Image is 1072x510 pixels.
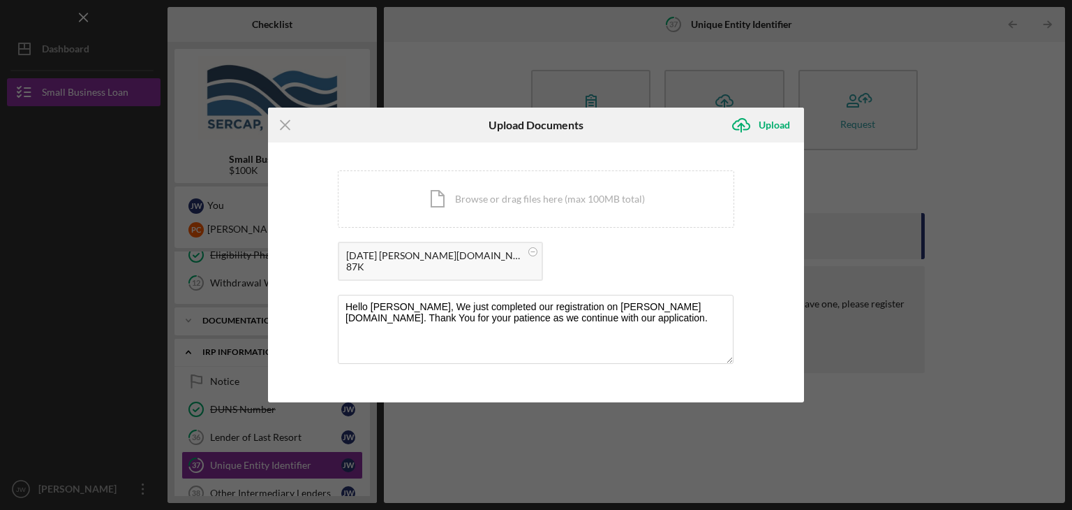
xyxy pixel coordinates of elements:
[724,111,804,139] button: Upload
[489,119,583,131] h6: Upload Documents
[346,261,521,272] div: 87K
[338,295,734,363] textarea: Hello [PERSON_NAME], We just completed our registration on [PERSON_NAME][DOMAIN_NAME]. Thank You ...
[346,250,521,261] div: [DATE] [PERSON_NAME][DOMAIN_NAME] _ Register Entity C1XWH4PSM4J4 PJC ENTERPRISES LLC.pdf
[759,111,790,139] div: Upload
